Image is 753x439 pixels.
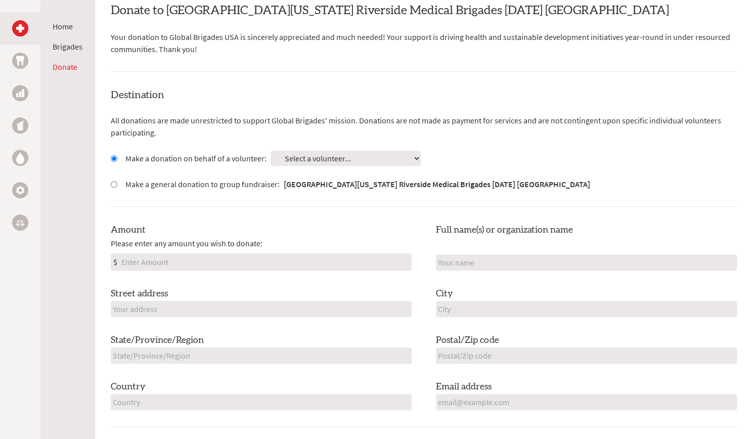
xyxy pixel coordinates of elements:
[53,20,82,32] li: Home
[12,182,28,198] a: Engineering
[436,394,737,410] input: email@example.com
[436,380,492,394] label: Email address
[53,61,82,73] li: Donate
[111,114,737,139] p: All donations are made unrestricted to support Global Brigades' mission. Donations are not made a...
[436,287,453,301] label: City
[436,301,737,317] input: City
[12,85,28,101] a: Business
[16,89,24,97] img: Business
[436,333,499,347] label: Postal/Zip code
[111,287,168,301] label: Street address
[119,254,411,270] input: Enter Amount
[125,178,590,190] label: Make a general donation to group fundraiser:
[111,223,146,237] label: Amount
[111,380,146,394] label: Country
[436,254,737,271] input: Your name
[111,3,737,19] h2: Donate to [GEOGRAPHIC_DATA][US_STATE] Riverside Medical Brigades [DATE] [GEOGRAPHIC_DATA]
[16,152,24,163] img: Water
[111,254,119,270] div: $
[12,117,28,134] a: Public Health
[53,21,73,31] a: Home
[111,237,262,249] span: Please enter any amount you wish to donate:
[16,120,24,130] img: Public Health
[111,333,204,347] label: State/Province/Region
[284,179,590,189] strong: [GEOGRAPHIC_DATA][US_STATE] Riverside Medical Brigades [DATE] [GEOGRAPHIC_DATA]
[111,394,412,410] input: Country
[436,223,573,237] label: Full name(s) or organization name
[12,150,28,166] a: Water
[53,62,77,72] a: Donate
[16,219,24,226] img: Legal Empowerment
[111,31,737,55] p: Your donation to Global Brigades USA is sincerely appreciated and much needed! Your support is dr...
[16,24,24,32] img: Medical
[16,186,24,194] img: Engineering
[111,88,737,102] h4: Destination
[111,301,412,317] input: Your address
[436,347,737,364] input: Postal/Zip code
[16,56,24,65] img: Dental
[53,40,82,53] li: Brigades
[12,20,28,36] a: Medical
[111,347,412,364] input: State/Province/Region
[125,152,267,164] label: Make a donation on behalf of a volunteer:
[12,53,28,69] a: Dental
[12,214,28,231] a: Legal Empowerment
[53,41,82,52] a: Brigades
